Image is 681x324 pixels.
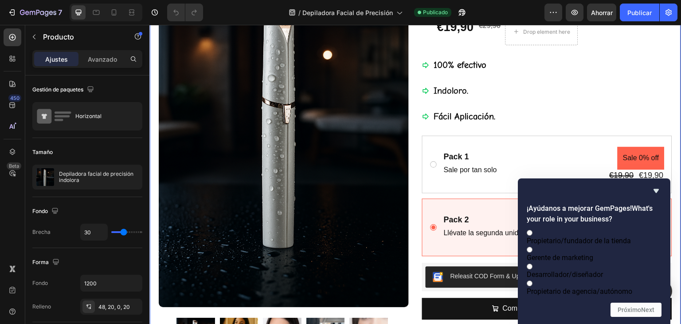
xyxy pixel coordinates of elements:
[81,275,142,291] input: Auto
[149,25,681,324] iframe: Área de diseño
[611,303,661,317] button: Siguiente pregunta
[273,273,523,295] button: Compra con Tarjeta
[88,55,117,63] font: Avanzado
[459,208,485,220] div: €39,80
[353,277,415,290] div: Compra con Tarjeta
[32,280,48,286] font: Fondo
[527,281,532,286] input: Propietario de agencia/autónomo
[591,9,613,16] font: Ahorrar
[43,32,118,42] p: Producto
[59,170,135,183] font: Depiladora facial de precisión indolora
[285,86,345,96] strong: Fácil Aplicación
[489,145,515,157] div: €19,90
[294,202,429,215] p: Llévate la segunda unidad las dos por solo
[285,35,337,45] strong: 100% efectivo
[627,9,652,16] font: Publicar
[9,163,19,169] font: Beta
[43,32,74,41] font: Producto
[527,203,661,225] h2: What's your role in your business?
[32,208,48,214] font: Fondo
[527,264,532,269] input: Desarrollador/diseñador
[468,122,515,145] pre: Sale 0% off
[32,303,51,310] font: Relleno
[285,86,346,96] span: .
[294,126,348,138] div: Pack 1
[429,277,453,291] div: €19,90
[423,9,448,16] font: Publicado
[98,304,130,310] font: 48, 20, 0, 20
[620,4,659,21] button: Publicar
[32,86,83,93] font: Gestión de paquetes
[45,55,68,63] font: Ajustes
[527,204,632,213] font: ¡Ayúdanos a mejorar GemPages!
[302,9,393,16] font: Depiladora Facial de Precisión
[618,306,641,313] font: Próximo
[32,229,51,235] font: Brecha
[58,8,62,17] font: 7
[459,145,485,157] div: €19,90
[527,228,661,296] div: What's your role in your business?
[294,139,348,152] p: Sale por tan solo
[4,4,66,21] button: 7
[374,3,421,10] div: Drop element here
[465,185,515,208] pre: Sale 20% off
[587,4,616,21] button: Ahorrar
[527,247,532,253] input: Gerente de marketing
[283,247,294,257] img: CKKYs5695_ICEAE=.webp
[32,259,49,265] font: Forma
[75,113,102,119] font: Horizontal
[276,241,390,263] button: Releasit COD Form & Upsells
[527,230,532,236] input: Propietario/fundador de la tienda
[489,208,515,220] div: €31,84
[10,95,20,101] font: 450
[527,287,632,296] font: Propietario de agencia/autónomo
[527,237,631,245] font: Propietario/fundador de la tienda
[285,58,346,74] p: Indoloro.
[167,4,203,21] div: Deshacer/Rehacer
[294,189,430,201] div: Pack 2
[651,186,661,196] button: Ocultar encuesta
[298,9,301,16] font: /
[32,149,53,155] font: Tamaño
[527,270,603,279] font: Desarrollador/diseñador
[81,224,107,240] input: Auto
[527,186,661,317] div: What's your role in your business?
[36,168,54,186] img: Imagen de característica del producto
[527,253,593,262] font: Gerente de marketing
[301,247,383,256] div: Releasit COD Form & Upsells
